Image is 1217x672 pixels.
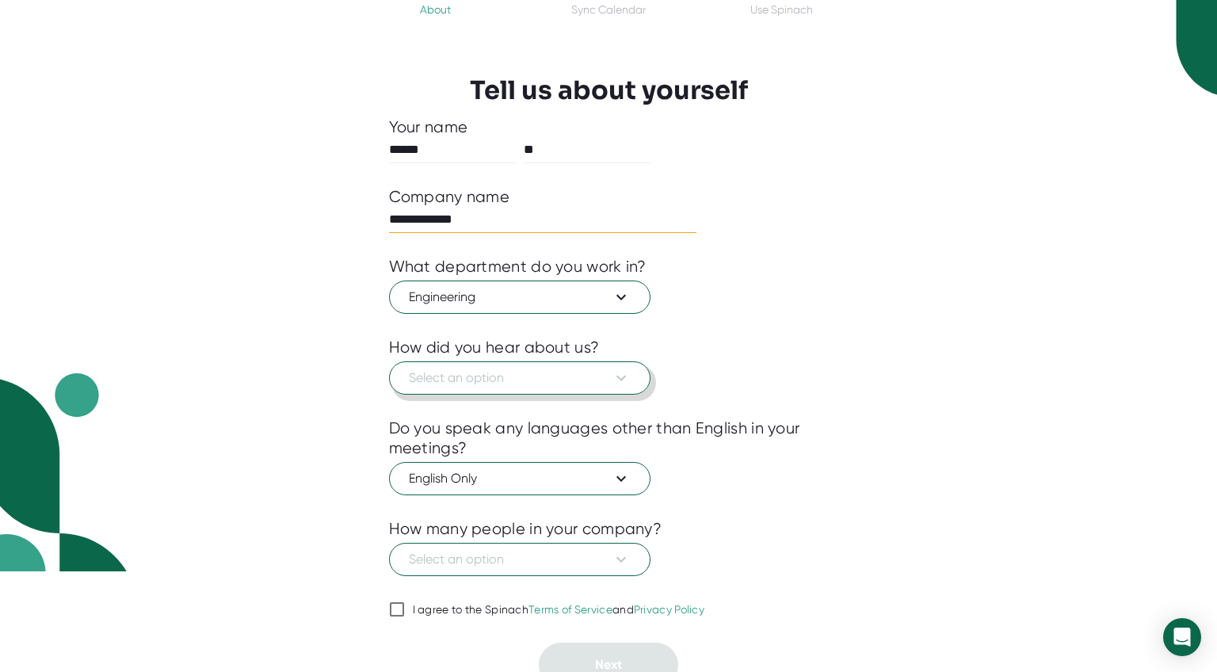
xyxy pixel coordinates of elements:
div: Use Spinach [750,3,813,16]
div: I agree to the Spinach and [413,603,705,617]
button: Select an option [389,543,650,576]
div: Your name [389,117,829,137]
span: Select an option [409,550,631,569]
div: How did you hear about us? [389,338,600,357]
span: Next [595,657,622,672]
div: Company name [389,187,510,207]
div: Sync Calendar [571,3,646,16]
a: Privacy Policy [634,603,704,616]
a: Terms of Service [528,603,612,616]
span: Engineering [409,288,631,307]
span: English Only [409,469,631,488]
div: How many people in your company? [389,519,662,539]
div: Open Intercom Messenger [1163,618,1201,656]
button: English Only [389,462,650,495]
div: Do you speak any languages other than English in your meetings? [389,418,829,458]
span: Select an option [409,368,631,388]
h3: Tell us about yourself [470,75,748,105]
button: Select an option [389,361,650,395]
div: What department do you work in? [389,257,647,277]
div: About [420,3,451,16]
button: Engineering [389,281,650,314]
